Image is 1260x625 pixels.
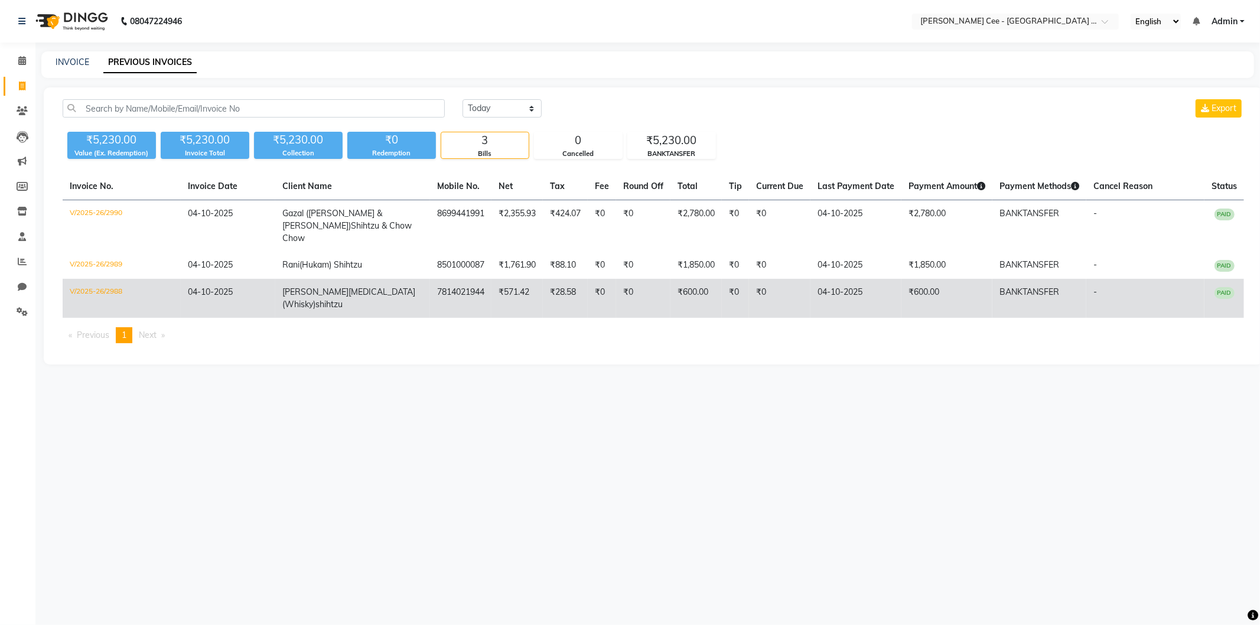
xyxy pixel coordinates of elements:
[282,181,332,191] span: Client Name
[282,208,382,231] span: Gazal ([PERSON_NAME] & [PERSON_NAME])
[616,252,670,279] td: ₹0
[1093,208,1097,219] span: -
[999,287,1059,297] span: BANKTANSFER
[161,148,249,158] div: Invoice Total
[122,330,126,340] span: 1
[901,252,992,279] td: ₹1,850.00
[315,299,343,310] span: shihtzu
[623,181,663,191] span: Round Off
[1215,209,1235,220] span: PAID
[63,200,181,252] td: V/2025-26/2990
[63,327,1244,343] nav: Pagination
[491,279,543,318] td: ₹571.42
[729,181,742,191] span: Tip
[810,279,901,318] td: 04-10-2025
[1212,181,1237,191] span: Status
[595,181,609,191] span: Fee
[901,279,992,318] td: ₹600.00
[499,181,513,191] span: Net
[722,279,749,318] td: ₹0
[588,252,616,279] td: ₹0
[909,181,985,191] span: Payment Amount
[161,132,249,148] div: ₹5,230.00
[749,252,810,279] td: ₹0
[139,330,157,340] span: Next
[30,5,111,38] img: logo
[670,200,722,252] td: ₹2,780.00
[999,208,1059,219] span: BANKTANSFER
[628,132,715,149] div: ₹5,230.00
[1215,260,1235,272] span: PAID
[188,208,233,219] span: 04-10-2025
[616,279,670,318] td: ₹0
[749,200,810,252] td: ₹0
[188,259,233,270] span: 04-10-2025
[543,200,588,252] td: ₹424.07
[188,287,233,297] span: 04-10-2025
[616,200,670,252] td: ₹0
[1212,15,1238,28] span: Admin
[901,200,992,252] td: ₹2,780.00
[67,132,156,148] div: ₹5,230.00
[588,279,616,318] td: ₹0
[56,57,89,67] a: INVOICE
[103,52,197,73] a: PREVIOUS INVOICES
[999,259,1059,270] span: BANKTANSFER
[430,252,491,279] td: 8501000087
[678,181,698,191] span: Total
[70,181,113,191] span: Invoice No.
[491,200,543,252] td: ₹2,355.93
[63,252,181,279] td: V/2025-26/2989
[670,252,722,279] td: ₹1,850.00
[67,148,156,158] div: Value (Ex. Redemption)
[430,279,491,318] td: 7814021944
[1196,99,1242,118] button: Export
[810,200,901,252] td: 04-10-2025
[670,279,722,318] td: ₹600.00
[543,279,588,318] td: ₹28.58
[299,259,362,270] span: (Hukam) Shihtzu
[77,330,109,340] span: Previous
[63,279,181,318] td: V/2025-26/2988
[347,148,436,158] div: Redemption
[550,181,565,191] span: Tax
[628,149,715,159] div: BANKTANSFER
[254,132,343,148] div: ₹5,230.00
[722,252,749,279] td: ₹0
[254,148,343,158] div: Collection
[282,287,415,310] span: [PERSON_NAME][MEDICAL_DATA] (Whisky)
[756,181,803,191] span: Current Due
[441,132,529,149] div: 3
[999,181,1079,191] span: Payment Methods
[749,279,810,318] td: ₹0
[347,132,436,148] div: ₹0
[818,181,894,191] span: Last Payment Date
[1093,259,1097,270] span: -
[63,99,445,118] input: Search by Name/Mobile/Email/Invoice No
[810,252,901,279] td: 04-10-2025
[437,181,480,191] span: Mobile No.
[130,5,182,38] b: 08047224946
[1215,287,1235,299] span: PAID
[543,252,588,279] td: ₹88.10
[535,132,622,149] div: 0
[441,149,529,159] div: Bills
[188,181,237,191] span: Invoice Date
[535,149,622,159] div: Cancelled
[588,200,616,252] td: ₹0
[1212,103,1236,113] span: Export
[1093,181,1152,191] span: Cancel Reason
[491,252,543,279] td: ₹1,761.90
[430,200,491,252] td: 8699441991
[722,200,749,252] td: ₹0
[1093,287,1097,297] span: -
[282,259,299,270] span: Rani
